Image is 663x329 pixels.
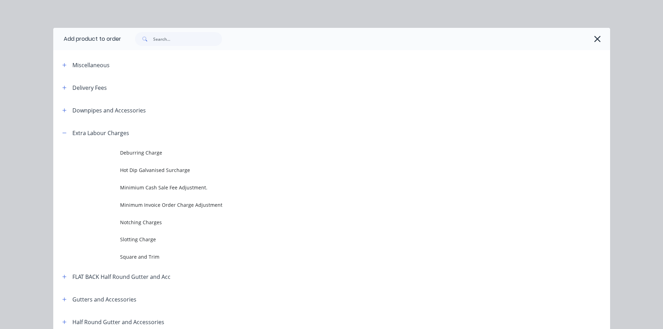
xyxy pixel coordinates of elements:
[72,61,110,69] div: Miscellaneous
[72,129,129,137] div: Extra Labour Charges
[72,273,171,281] div: FLAT BACK Half Round Gutter and Acc
[72,318,164,326] div: Half Round Gutter and Accessories
[53,28,121,50] div: Add product to order
[120,149,512,156] span: Deburring Charge
[72,84,107,92] div: Delivery Fees
[120,253,512,260] span: Square and Trim
[153,32,222,46] input: Search...
[72,106,146,115] div: Downpipes and Accessories
[72,295,136,304] div: Gutters and Accessories
[120,184,512,191] span: Minimium Cash Sale Fee Adjustment.
[120,166,512,174] span: Hot Dip Galvanised Surcharge
[120,236,512,243] span: Slotting Charge
[120,201,512,209] span: Minimum Invoice Order Charge Adjustment
[120,219,512,226] span: Notching Charges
